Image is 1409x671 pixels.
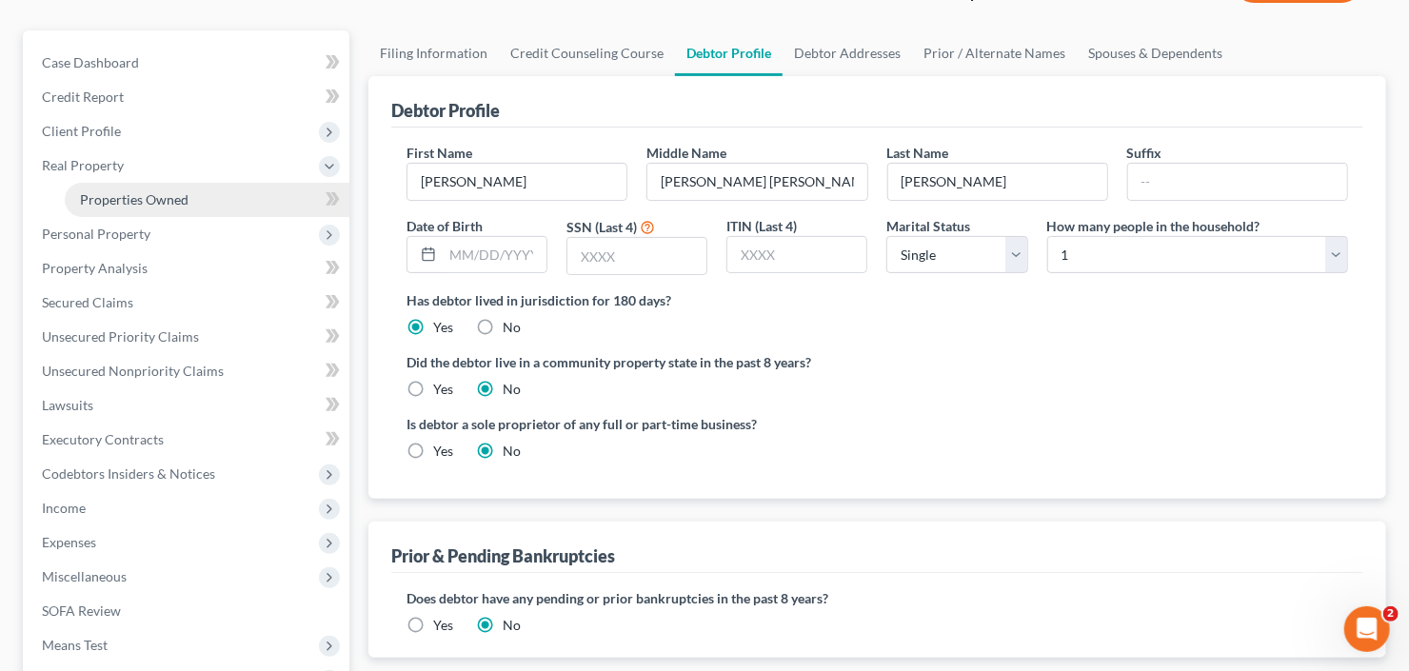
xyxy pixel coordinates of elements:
div: Debtor Profile [391,99,500,122]
a: Properties Owned [65,183,349,217]
label: First Name [407,143,472,163]
a: Property Analysis [27,251,349,286]
label: No [503,616,521,635]
input: -- [407,164,626,200]
label: Yes [433,442,453,461]
a: Credit Counseling Course [499,30,675,76]
label: SSN (Last 4) [566,217,637,237]
span: SOFA Review [42,602,121,619]
span: Real Property [42,157,124,173]
span: Unsecured Nonpriority Claims [42,363,224,379]
a: Executory Contracts [27,423,349,457]
a: Debtor Profile [675,30,783,76]
span: Codebtors Insiders & Notices [42,465,215,482]
span: Secured Claims [42,294,133,310]
a: Spouses & Dependents [1077,30,1234,76]
label: Yes [433,380,453,399]
a: SOFA Review [27,594,349,628]
span: Personal Property [42,226,150,242]
label: Suffix [1127,143,1162,163]
label: Middle Name [646,143,726,163]
label: No [503,380,521,399]
span: Means Test [42,637,108,653]
input: XXXX [727,237,866,273]
a: Lawsuits [27,388,349,423]
label: Has debtor lived in jurisdiction for 180 days? [407,290,1348,310]
label: Is debtor a sole proprietor of any full or part-time business? [407,414,868,434]
a: Filing Information [368,30,499,76]
iframe: Intercom live chat [1344,606,1390,652]
a: Unsecured Nonpriority Claims [27,354,349,388]
label: No [503,318,521,337]
span: Income [42,500,86,516]
label: How many people in the household? [1047,216,1260,236]
span: Credit Report [42,89,124,105]
span: Property Analysis [42,260,148,276]
a: Case Dashboard [27,46,349,80]
label: Marital Status [886,216,970,236]
label: No [503,442,521,461]
span: Case Dashboard [42,54,139,70]
label: Last Name [887,143,949,163]
a: Debtor Addresses [783,30,912,76]
span: 2 [1383,606,1399,622]
span: Client Profile [42,123,121,139]
label: Did the debtor live in a community property state in the past 8 years? [407,352,1348,372]
input: XXXX [567,238,706,274]
input: -- [1128,164,1347,200]
label: ITIN (Last 4) [726,216,797,236]
label: Yes [433,616,453,635]
div: Prior & Pending Bankruptcies [391,544,615,567]
span: Properties Owned [80,191,189,207]
input: M.I [647,164,866,200]
a: Credit Report [27,80,349,114]
label: Does debtor have any pending or prior bankruptcies in the past 8 years? [407,588,1348,608]
label: Yes [433,318,453,337]
span: Expenses [42,534,96,550]
span: Miscellaneous [42,568,127,584]
input: MM/DD/YYYY [443,237,546,273]
a: Secured Claims [27,286,349,320]
a: Unsecured Priority Claims [27,320,349,354]
label: Date of Birth [407,216,483,236]
span: Unsecured Priority Claims [42,328,199,345]
a: Prior / Alternate Names [912,30,1077,76]
input: -- [888,164,1107,200]
span: Lawsuits [42,397,93,413]
span: Executory Contracts [42,431,164,447]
